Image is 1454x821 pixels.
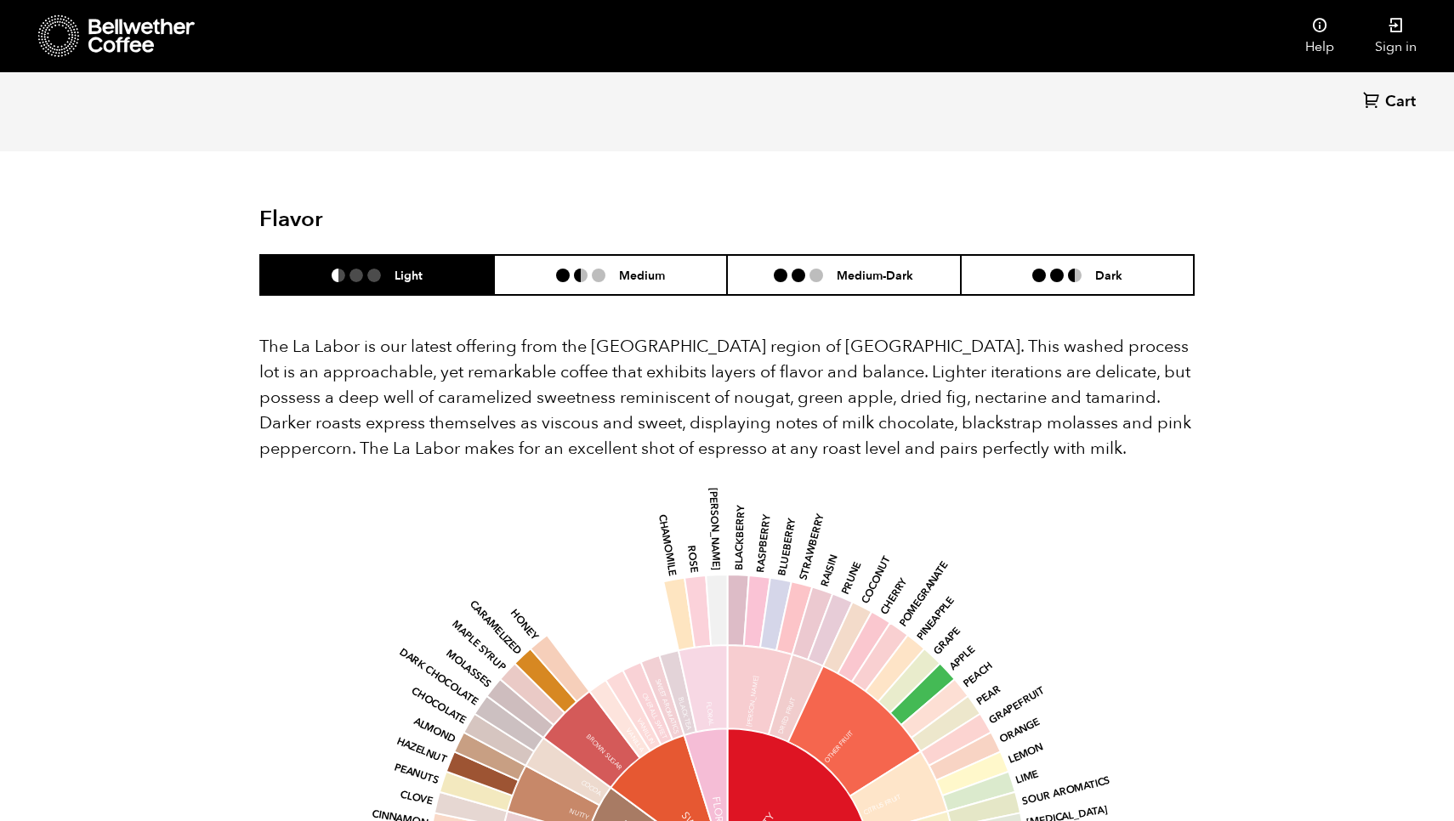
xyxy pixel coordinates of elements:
h6: Medium [619,268,665,282]
h2: Flavor [259,207,571,233]
h6: Medium-Dark [837,268,913,282]
h6: Light [395,268,423,282]
p: The La Labor is our latest offering from the [GEOGRAPHIC_DATA] region of [GEOGRAPHIC_DATA]. This ... [259,334,1195,461]
a: Cart [1363,91,1420,114]
h6: Dark [1095,268,1122,282]
span: Cart [1385,92,1416,112]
